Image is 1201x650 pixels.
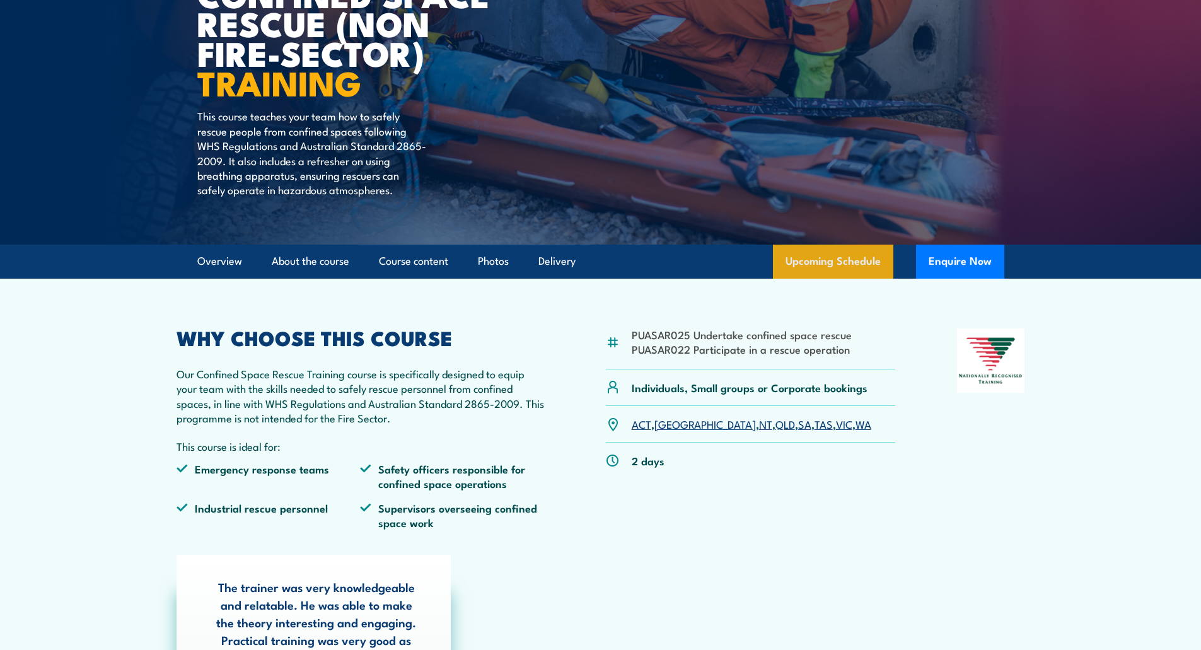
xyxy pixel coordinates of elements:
p: , , , , , , , [632,417,871,431]
a: ACT [632,416,651,431]
a: Delivery [538,245,576,278]
img: Nationally Recognised Training logo. [957,328,1025,393]
strong: TRAINING [197,55,361,108]
a: Upcoming Schedule [773,245,893,279]
a: NT [759,416,772,431]
li: Industrial rescue personnel [177,501,361,530]
a: VIC [836,416,852,431]
p: Individuals, Small groups or Corporate bookings [632,380,867,395]
h2: WHY CHOOSE THIS COURSE [177,328,545,346]
li: PUASAR022 Participate in a rescue operation [632,342,852,356]
li: Supervisors overseeing confined space work [360,501,544,530]
a: Course content [379,245,448,278]
a: SA [798,416,811,431]
p: Our Confined Space Rescue Training course is specifically designed to equip your team with the sk... [177,366,545,426]
p: This course is ideal for: [177,439,545,453]
li: PUASAR025 Undertake confined space rescue [632,327,852,342]
button: Enquire Now [916,245,1004,279]
a: Overview [197,245,242,278]
a: WA [856,416,871,431]
li: Emergency response teams [177,461,361,491]
p: 2 days [632,453,664,468]
a: TAS [815,416,833,431]
li: Safety officers responsible for confined space operations [360,461,544,491]
a: QLD [775,416,795,431]
a: About the course [272,245,349,278]
a: [GEOGRAPHIC_DATA] [654,416,756,431]
p: This course teaches your team how to safely rescue people from confined spaces following WHS Regu... [197,108,427,197]
a: Photos [478,245,509,278]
